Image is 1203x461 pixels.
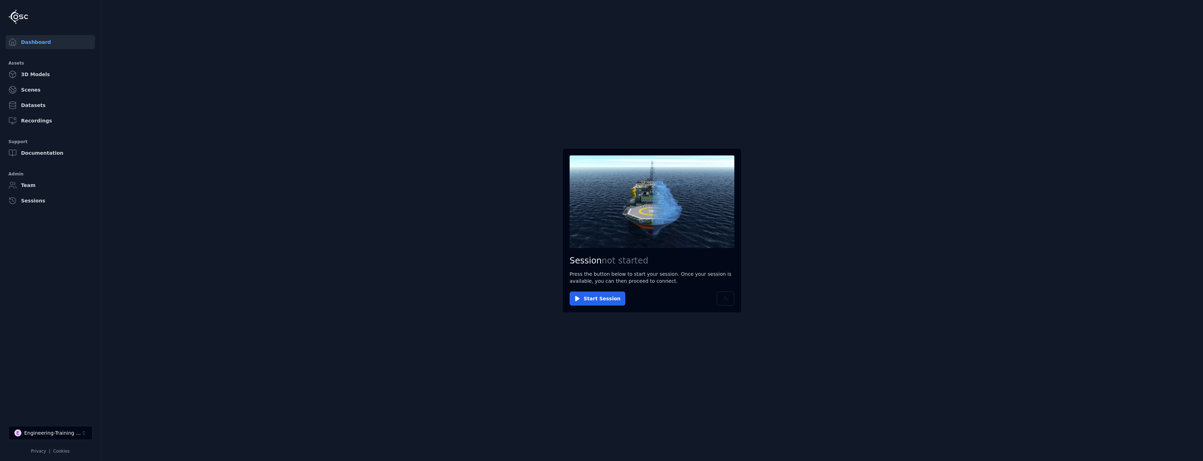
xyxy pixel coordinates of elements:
div: Engineering-Training (SSO Staging) [24,429,81,436]
a: Documentation [6,146,95,160]
div: E [14,429,21,436]
div: Support [8,138,92,146]
a: Team [6,178,95,192]
div: Assets [8,59,92,67]
a: Sessions [6,194,95,208]
a: Dashboard [6,35,95,49]
p: Press the button below to start your session. Once your session is available, you can then procee... [570,270,734,285]
a: Datasets [6,98,95,112]
div: Admin [8,170,92,178]
h2: Session [570,255,734,266]
a: Cookies [53,449,70,454]
button: Start Session [570,292,625,306]
img: Logo [8,9,28,24]
a: Recordings [6,114,95,128]
a: 3D Models [6,67,95,81]
button: Select a workspace [8,426,93,440]
span: not started [602,256,648,266]
a: Scenes [6,83,95,97]
span: | [49,449,50,454]
a: Privacy [31,449,46,454]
